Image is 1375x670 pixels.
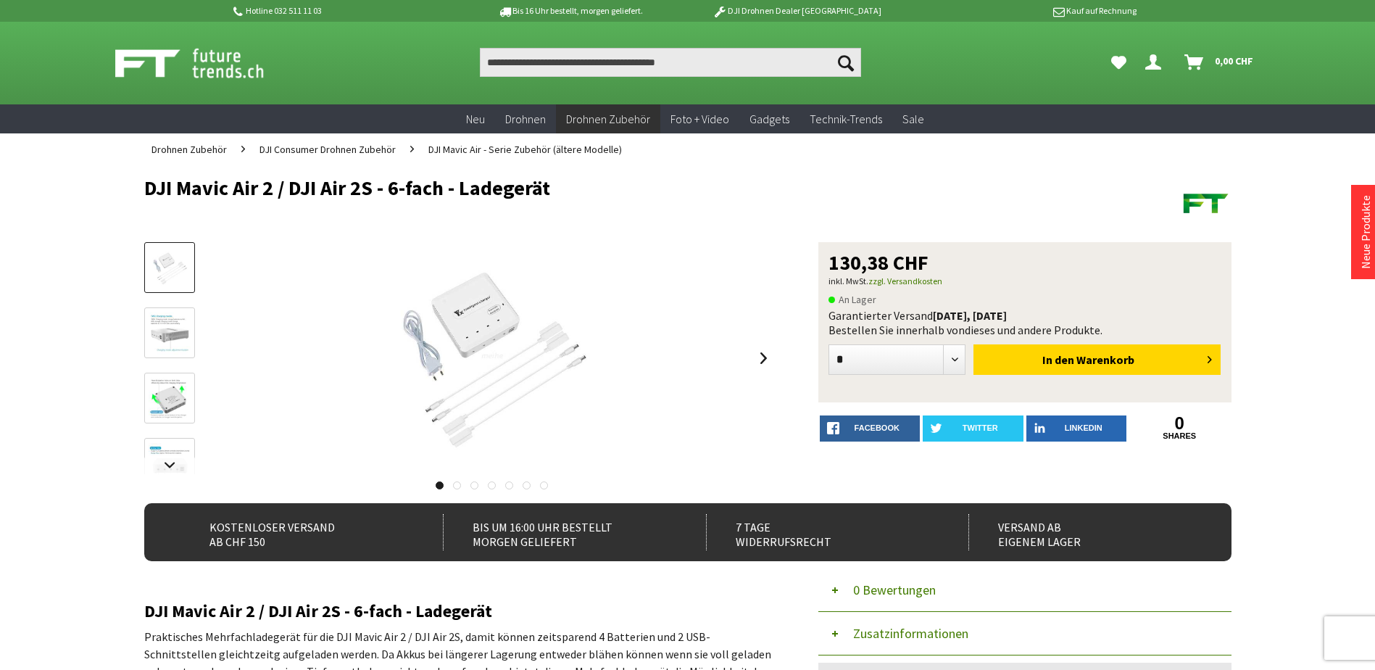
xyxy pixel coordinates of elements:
[505,112,546,126] span: Drohnen
[1215,49,1253,73] span: 0,00 CHF
[1026,415,1127,442] a: LinkedIn
[556,104,660,134] a: Drohnen Zubehör
[149,247,191,289] img: Vorschau: DJI Mavic Air 2 / DJI Air 2S - 6-fach - Ladegerät
[706,514,937,550] div: 7 Tage Widerrufsrecht
[480,48,861,77] input: Produkt, Marke, Kategorie, EAN, Artikelnummer…
[252,133,403,165] a: DJI Consumer Drohnen Zubehör
[1139,48,1173,77] a: Dein Konto
[660,104,739,134] a: Foto + Video
[828,273,1221,290] p: inkl. MwSt.
[1181,177,1231,228] img: Futuretrends
[749,112,789,126] span: Gadgets
[910,2,1137,20] p: Kauf auf Rechnung
[818,568,1231,612] button: 0 Bewertungen
[892,104,934,134] a: Sale
[1358,195,1373,269] a: Neue Produkte
[820,415,921,442] a: facebook
[376,242,608,474] img: DJI Mavic Air 2 / DJI Air 2S - 6-fach - Ladegerät
[1065,423,1102,432] span: LinkedIn
[831,48,861,77] button: Suchen
[456,104,495,134] a: Neu
[828,291,876,308] span: An Lager
[828,308,1221,337] div: Garantierter Versand Bestellen Sie innerhalb von dieses und andere Produkte.
[421,133,629,165] a: DJI Mavic Air - Serie Zubehör (ältere Modelle)
[259,143,396,156] span: DJI Consumer Drohnen Zubehör
[495,104,556,134] a: Drohnen
[810,112,882,126] span: Technik-Trends
[1129,431,1230,441] a: shares
[902,112,924,126] span: Sale
[933,308,1007,323] b: [DATE], [DATE]
[855,423,900,432] span: facebook
[968,514,1200,550] div: Versand ab eigenem Lager
[1129,415,1230,431] a: 0
[144,602,775,621] h2: DJI Mavic Air 2 / DJI Air 2S - 6-fach - Ladegerät
[180,514,412,550] div: Kostenloser Versand ab CHF 150
[963,423,998,432] span: twitter
[739,104,799,134] a: Gadgets
[115,45,296,81] img: Shop Futuretrends - zur Startseite wechseln
[828,252,929,273] span: 130,38 CHF
[684,2,910,20] p: DJI Drohnen Dealer [GEOGRAPHIC_DATA]
[144,133,234,165] a: Drohnen Zubehör
[566,112,650,126] span: Drohnen Zubehör
[443,514,674,550] div: Bis um 16:00 Uhr bestellt Morgen geliefert
[144,177,1014,199] h1: DJI Mavic Air 2 / DJI Air 2S - 6-fach - Ladegerät
[818,612,1231,655] button: Zusatzinformationen
[923,415,1023,442] a: twitter
[1076,352,1134,367] span: Warenkorb
[799,104,892,134] a: Technik-Trends
[457,2,684,20] p: Bis 16 Uhr bestellt, morgen geliefert.
[231,2,457,20] p: Hotline 032 511 11 03
[1104,48,1134,77] a: Meine Favoriten
[670,112,729,126] span: Foto + Video
[428,143,622,156] span: DJI Mavic Air - Serie Zubehör (ältere Modelle)
[1042,352,1074,367] span: In den
[973,344,1221,375] button: In den Warenkorb
[151,143,227,156] span: Drohnen Zubehör
[1179,48,1260,77] a: Warenkorb
[466,112,485,126] span: Neu
[868,276,942,286] a: zzgl. Versandkosten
